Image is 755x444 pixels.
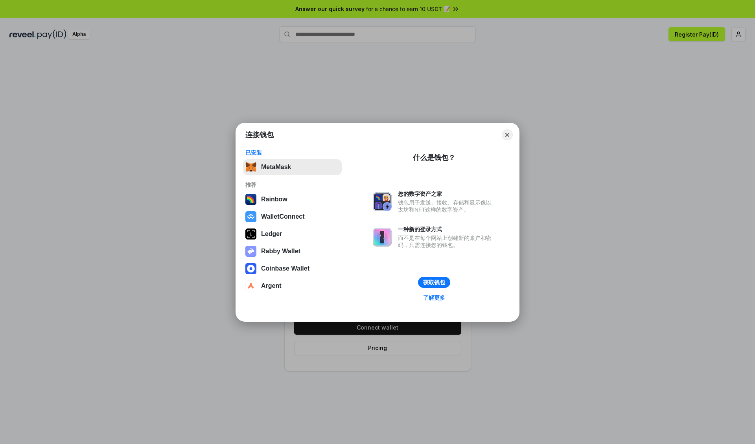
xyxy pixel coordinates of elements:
[245,130,274,140] h1: 连接钱包
[418,293,450,303] a: 了解更多
[261,164,291,171] div: MetaMask
[243,278,342,294] button: Argent
[243,192,342,207] button: Rainbow
[245,162,256,173] img: svg+xml,%3Csvg%20fill%3D%22none%22%20height%3D%2233%22%20viewBox%3D%220%200%2035%2033%22%20width%...
[398,226,495,233] div: 一种新的登录方式
[418,277,450,288] button: 获取钱包
[245,246,256,257] img: svg+xml,%3Csvg%20xmlns%3D%22http%3A%2F%2Fwww.w3.org%2F2000%2Fsvg%22%20fill%3D%22none%22%20viewBox...
[398,234,495,249] div: 而不是在每个网站上创建新的账户和密码，只需连接您的钱包。
[261,213,305,220] div: WalletConnect
[245,211,256,222] img: svg+xml,%3Csvg%20width%3D%2228%22%20height%3D%2228%22%20viewBox%3D%220%200%2028%2028%22%20fill%3D...
[243,226,342,242] button: Ledger
[261,282,282,289] div: Argent
[245,149,339,156] div: 已安装
[243,261,342,276] button: Coinbase Wallet
[413,153,455,162] div: 什么是钱包？
[398,190,495,197] div: 您的数字资产之家
[245,181,339,188] div: 推荐
[261,248,300,255] div: Rabby Wallet
[245,280,256,291] img: svg+xml,%3Csvg%20width%3D%2228%22%20height%3D%2228%22%20viewBox%3D%220%200%2028%2028%22%20fill%3D...
[423,279,445,286] div: 获取钱包
[261,196,287,203] div: Rainbow
[373,228,392,247] img: svg+xml,%3Csvg%20xmlns%3D%22http%3A%2F%2Fwww.w3.org%2F2000%2Fsvg%22%20fill%3D%22none%22%20viewBox...
[502,129,513,140] button: Close
[261,265,309,272] div: Coinbase Wallet
[243,159,342,175] button: MetaMask
[373,192,392,211] img: svg+xml,%3Csvg%20xmlns%3D%22http%3A%2F%2Fwww.w3.org%2F2000%2Fsvg%22%20fill%3D%22none%22%20viewBox...
[245,263,256,274] img: svg+xml,%3Csvg%20width%3D%2228%22%20height%3D%2228%22%20viewBox%3D%220%200%2028%2028%22%20fill%3D...
[423,294,445,301] div: 了解更多
[245,194,256,205] img: svg+xml,%3Csvg%20width%3D%22120%22%20height%3D%22120%22%20viewBox%3D%220%200%20120%20120%22%20fil...
[243,243,342,259] button: Rabby Wallet
[243,209,342,225] button: WalletConnect
[398,199,495,213] div: 钱包用于发送、接收、存储和显示像以太坊和NFT这样的数字资产。
[261,230,282,238] div: Ledger
[245,228,256,240] img: svg+xml,%3Csvg%20xmlns%3D%22http%3A%2F%2Fwww.w3.org%2F2000%2Fsvg%22%20width%3D%2228%22%20height%3...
